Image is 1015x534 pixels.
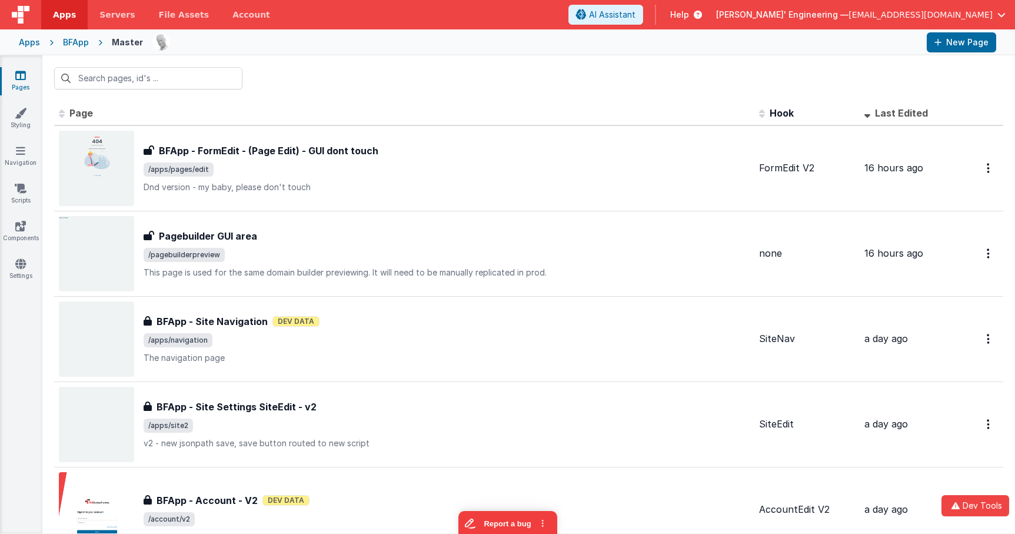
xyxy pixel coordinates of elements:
[99,9,135,21] span: Servers
[864,333,908,344] span: a day ago
[159,144,378,158] h3: BFApp - FormEdit - (Page Edit) - GUI dont touch
[864,503,908,515] span: a day ago
[848,9,993,21] span: [EMAIL_ADDRESS][DOMAIN_NAME]
[980,241,999,266] button: Options
[927,32,996,52] button: New Page
[144,512,195,526] span: /account/v2
[568,5,643,25] button: AI Assistant
[144,437,750,449] p: v2 - new jsonpath save, save button routed to new script
[759,247,855,260] div: none
[144,162,214,177] span: /apps/pages/edit
[770,107,794,119] span: Hook
[980,327,999,351] button: Options
[589,9,635,21] span: AI Assistant
[19,37,40,48] div: Apps
[759,161,855,175] div: FormEdit V2
[157,400,317,414] h3: BFApp - Site Settings SiteEdit - v2
[69,107,93,119] span: Page
[144,267,750,278] p: This page is used for the same domain builder previewing. It will need to be manually replicated ...
[159,9,209,21] span: File Assets
[716,9,848,21] span: [PERSON_NAME]' Engineering —
[759,332,855,346] div: SiteNav
[864,418,908,430] span: a day ago
[864,247,923,259] span: 16 hours ago
[63,37,89,48] div: BFApp
[144,419,193,433] span: /apps/site2
[159,229,257,243] h3: Pagebuilder GUI area
[157,314,268,329] h3: BFApp - Site Navigation
[272,316,320,327] span: Dev Data
[670,9,689,21] span: Help
[144,181,750,193] p: Dnd version - my baby, please don't touch
[144,352,750,364] p: The navigation page
[759,503,855,516] div: AccountEdit V2
[144,333,212,347] span: /apps/navigation
[759,417,855,431] div: SiteEdit
[144,248,225,262] span: /pagebuilderpreview
[262,495,310,506] span: Dev Data
[875,107,928,119] span: Last Edited
[941,495,1009,516] button: Dev Tools
[157,493,258,508] h3: BFApp - Account - V2
[980,156,999,180] button: Options
[716,9,1006,21] button: [PERSON_NAME]' Engineering — [EMAIL_ADDRESS][DOMAIN_NAME]
[980,412,999,436] button: Options
[53,9,76,21] span: Apps
[54,67,242,89] input: Search pages, id's ...
[153,34,169,51] img: 11ac31fe5dc3d0eff3fbbbf7b26fa6e1
[112,37,143,48] div: Master
[864,162,923,174] span: 16 hours ago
